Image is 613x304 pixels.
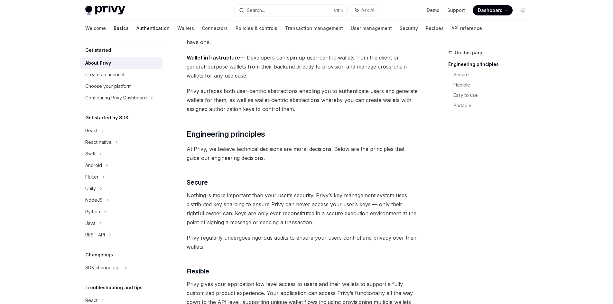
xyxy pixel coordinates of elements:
[85,161,102,169] div: Android
[85,6,125,15] img: light logo
[453,90,533,100] a: Easy to use
[518,5,528,15] button: Toggle dark mode
[80,80,163,92] a: Choose your platform
[85,173,98,181] div: Flutter
[426,21,444,36] a: Recipes
[85,150,96,158] div: Swift
[247,6,265,14] div: Search...
[80,57,163,69] a: About Privy
[473,5,513,15] a: Dashboard
[85,82,132,90] div: Choose your platform
[85,127,98,134] div: React
[85,284,143,291] h5: Troubleshooting and tips
[85,219,96,227] div: Java
[427,7,440,14] a: Demo
[350,5,379,16] button: Ask AI
[114,21,129,36] a: Basics
[85,138,112,146] div: React native
[80,69,163,80] a: Create an account
[451,21,482,36] a: API reference
[236,21,277,36] a: Policies & controls
[187,267,209,276] span: Flexible
[85,208,100,216] div: Python
[85,196,103,204] div: NodeJS
[85,251,113,259] h5: Changelogs
[285,21,343,36] a: Transaction management
[453,100,533,111] a: Portable
[85,21,106,36] a: Welcome
[187,54,240,61] strong: Wallet infrastructure
[85,46,111,54] h5: Get started
[85,264,121,272] div: SDK changelogs
[187,53,419,80] span: — Developers can spin up user-centric wallets from the client or general-purpose wallets from the...
[453,69,533,80] a: Secure
[85,185,96,192] div: Unity
[448,59,533,69] a: Engineering principles
[85,71,125,78] div: Create an account
[187,144,419,162] span: At Privy, we believe technical decisions are moral decisions. Below are the principles that guide...
[447,7,465,14] a: Support
[235,5,347,16] button: Search...CtrlK
[177,21,194,36] a: Wallets
[187,178,208,187] span: Secure
[351,21,392,36] a: User management
[187,233,419,251] span: Privy regularly undergoes rigorous audits to ensure your users control and privacy over their wal...
[85,59,111,67] div: About Privy
[478,7,503,14] span: Dashboard
[85,231,105,239] div: REST API
[453,80,533,90] a: Flexible
[400,21,418,36] a: Security
[187,129,265,139] span: Engineering principles
[136,21,170,36] a: Authentication
[202,21,228,36] a: Connectors
[187,87,419,114] span: Privy surfaces both user-centric abstractions enabling you to authenticate users and generate wal...
[187,191,419,227] span: Nothing is more important than your user’s security. Privy’s key management system uses distribut...
[361,7,374,14] span: Ask AI
[85,114,129,122] h5: Get started by SDK
[334,8,343,13] span: Ctrl K
[455,49,484,57] span: On this page
[85,94,147,102] div: Configuring Privy Dashboard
